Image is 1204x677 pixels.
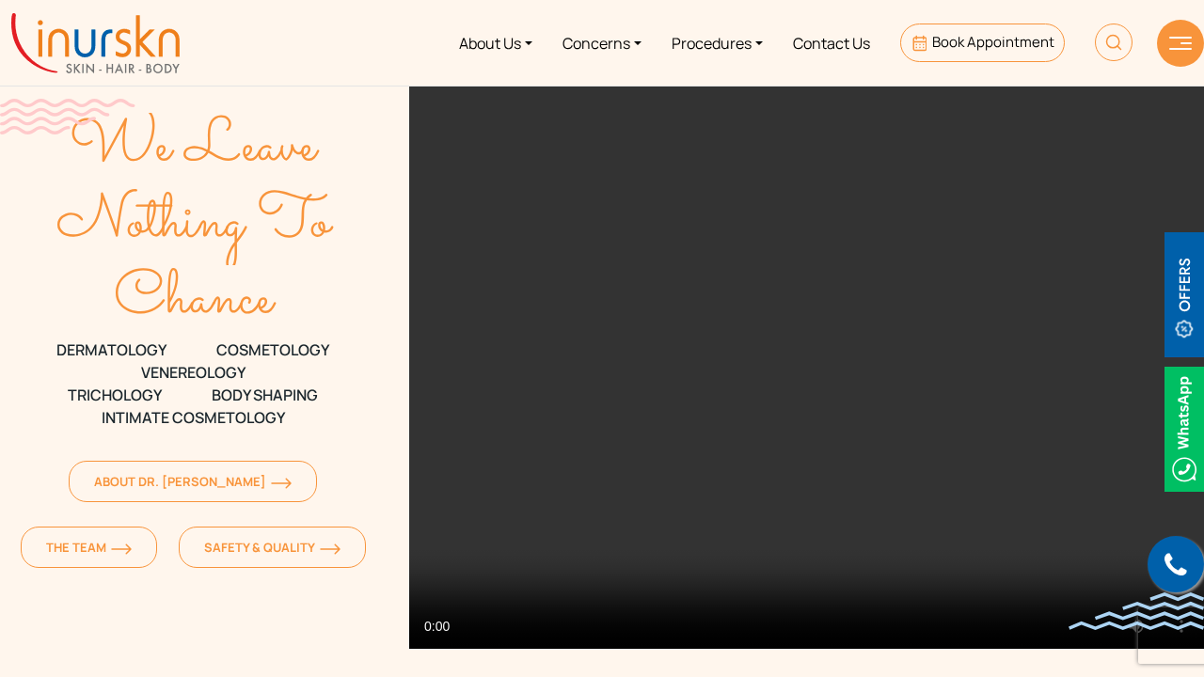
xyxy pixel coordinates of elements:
[70,102,320,193] text: We Leave
[102,406,285,429] span: Intimate Cosmetology
[11,13,180,73] img: inurskn-logo
[271,478,292,489] img: orange-arrow
[1069,592,1204,630] img: bluewave
[1164,417,1204,438] a: Whatsappicon
[1164,367,1204,492] img: Whatsappicon
[68,384,162,406] span: TRICHOLOGY
[1164,232,1204,357] img: offerBt
[1169,37,1192,50] img: hamLine.svg
[21,527,157,568] a: The Teamorange-arrow
[547,8,657,78] a: Concerns
[69,461,317,502] a: About Dr. [PERSON_NAME]orange-arrow
[212,384,318,406] span: Body Shaping
[1095,24,1133,61] img: HeaderSearch
[46,539,132,556] span: The Team
[141,361,246,384] span: VENEREOLOGY
[56,178,334,270] text: Nothing To
[900,24,1065,62] a: Book Appointment
[444,8,547,78] a: About Us
[56,338,166,361] span: DERMATOLOGY
[111,543,132,555] img: orange-arrow
[320,543,341,555] img: orange-arrow
[657,8,778,78] a: Procedures
[94,473,292,490] span: About Dr. [PERSON_NAME]
[932,32,1054,52] span: Book Appointment
[204,539,341,556] span: Safety & Quality
[778,8,885,78] a: Contact Us
[216,338,329,361] span: COSMETOLOGY
[179,527,366,568] a: Safety & Qualityorange-arrow
[114,254,277,345] text: Chance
